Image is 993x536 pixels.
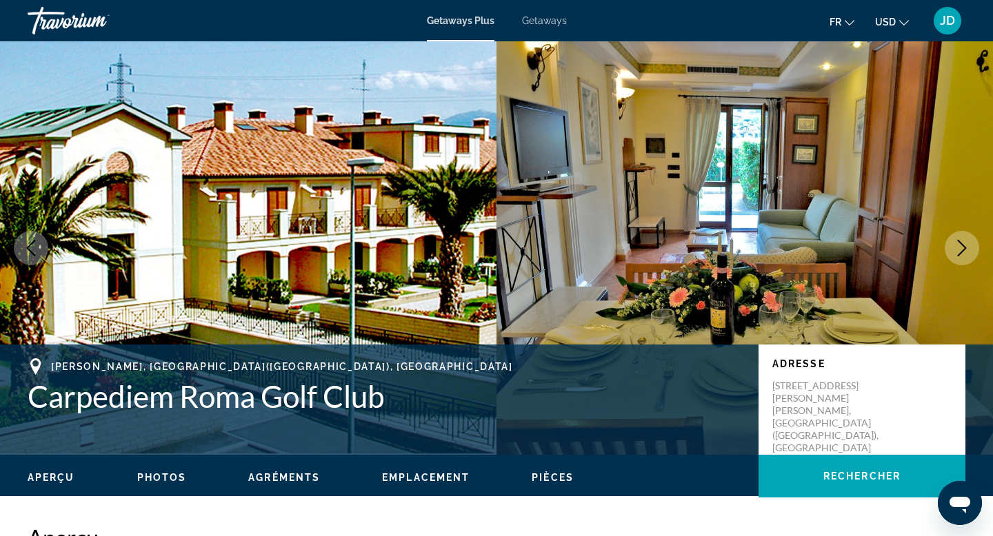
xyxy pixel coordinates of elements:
span: Rechercher [823,471,901,482]
span: Photos [137,472,187,483]
iframe: Bouton de lancement de la fenêtre de messagerie [938,481,982,525]
span: Agréments [248,472,320,483]
span: Emplacement [382,472,470,483]
button: Agréments [248,471,320,484]
span: fr [830,17,841,28]
button: Change language [830,12,854,32]
a: Getaways [522,15,567,26]
button: Next image [945,231,979,265]
button: Rechercher [759,455,965,497]
h1: Carpediem Roma Golf Club [28,378,745,414]
span: JD [940,14,955,28]
button: User Menu [930,6,965,35]
button: Previous image [14,231,48,265]
span: USD [875,17,896,28]
p: Adresse [772,358,952,369]
span: [PERSON_NAME], [GEOGRAPHIC_DATA]([GEOGRAPHIC_DATA]), [GEOGRAPHIC_DATA] [51,361,513,372]
button: Change currency [875,12,909,32]
button: Aperçu [28,471,75,484]
button: Pièces [532,471,574,484]
button: Emplacement [382,471,470,484]
span: Pièces [532,472,574,483]
span: Aperçu [28,472,75,483]
a: Travorium [28,3,165,39]
a: Getaways Plus [427,15,494,26]
p: [STREET_ADDRESS][PERSON_NAME] [PERSON_NAME], [GEOGRAPHIC_DATA]([GEOGRAPHIC_DATA]), [GEOGRAPHIC_DATA] [772,380,883,454]
button: Photos [137,471,187,484]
